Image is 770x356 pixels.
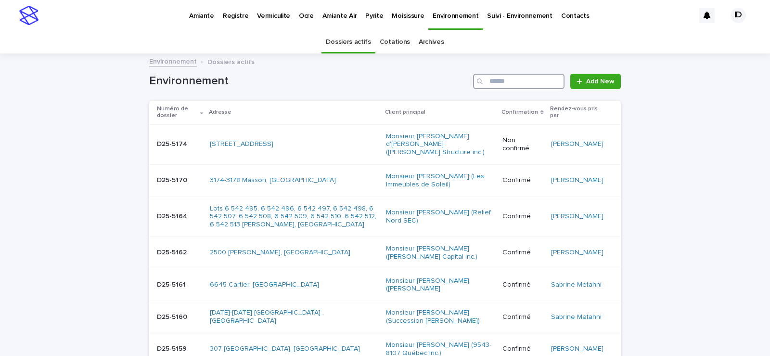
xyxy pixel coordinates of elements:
[502,249,543,257] p: Confirmé
[502,136,543,153] p: Non confirmé
[210,176,336,185] a: 3174-3178 Masson, [GEOGRAPHIC_DATA]
[731,8,746,23] div: ID
[210,205,378,229] a: Lots 6 542 495, 6 542 496, 6 542 497, 6 542 498, 6 542 507, 6 542 508, 6 542 509, 6 542 510, 6 54...
[419,31,444,53] a: Archives
[502,176,543,185] p: Confirmé
[551,140,603,148] a: [PERSON_NAME]
[149,237,621,269] tr: D25-5162D25-5162 2500 [PERSON_NAME], [GEOGRAPHIC_DATA] Monsieur [PERSON_NAME] ([PERSON_NAME] Capi...
[157,247,189,257] p: D25-5162
[551,313,602,321] a: Sabrine Metahni
[157,279,188,289] p: D25-5161
[157,174,189,185] p: D25-5170
[586,78,615,85] span: Add New
[502,313,543,321] p: Confirmé
[210,140,273,148] a: [STREET_ADDRESS]
[385,107,425,118] p: Client principal
[502,345,543,353] p: Confirmé
[386,172,495,189] a: Monsieur [PERSON_NAME] (Les Immeubles de Soleil)
[149,55,197,66] a: Environnement
[386,277,495,293] a: Monsieur [PERSON_NAME] ([PERSON_NAME]
[19,6,38,25] img: stacker-logo-s-only.png
[207,56,255,66] p: Dossiers actifs
[210,249,350,257] a: 2500 [PERSON_NAME], [GEOGRAPHIC_DATA]
[157,104,198,121] p: Numéro de dossier
[551,212,603,221] a: [PERSON_NAME]
[502,212,543,221] p: Confirmé
[149,269,621,301] tr: D25-5161D25-5161 6645 Cartier, [GEOGRAPHIC_DATA] Monsieur [PERSON_NAME] ([PERSON_NAME] ConfirméSa...
[210,281,319,289] a: 6645 Cartier, [GEOGRAPHIC_DATA]
[570,74,621,89] a: Add New
[157,311,189,321] p: D25-5160
[157,343,189,353] p: D25-5159
[380,31,410,53] a: Cotations
[157,211,189,221] p: D25-5164
[550,104,605,121] p: Rendez-vous pris par
[386,132,495,157] a: Monsieur [PERSON_NAME] d'[PERSON_NAME] ([PERSON_NAME] Structure inc.)
[386,309,495,325] a: Monsieur [PERSON_NAME] (Succession [PERSON_NAME])
[551,281,602,289] a: Sabrine Metahni
[149,301,621,333] tr: D25-5160D25-5160 [DATE]-[DATE] [GEOGRAPHIC_DATA] , [GEOGRAPHIC_DATA] Monsieur [PERSON_NAME] (Succ...
[501,107,538,118] p: Confirmation
[473,74,565,89] input: Search
[210,345,360,353] a: 307 [GEOGRAPHIC_DATA], [GEOGRAPHIC_DATA]
[149,197,621,237] tr: D25-5164D25-5164 Lots 6 542 495, 6 542 496, 6 542 497, 6 542 498, 6 542 507, 6 542 508, 6 542 509...
[551,249,603,257] a: [PERSON_NAME]
[209,107,231,118] p: Adresse
[210,309,378,325] a: [DATE]-[DATE] [GEOGRAPHIC_DATA] , [GEOGRAPHIC_DATA]
[551,345,603,353] a: [PERSON_NAME]
[326,31,371,53] a: Dossiers actifs
[149,124,621,164] tr: D25-5174D25-5174 [STREET_ADDRESS] Monsieur [PERSON_NAME] d'[PERSON_NAME] ([PERSON_NAME] Structure...
[502,281,543,289] p: Confirmé
[386,245,495,261] a: Monsieur [PERSON_NAME] ([PERSON_NAME] Capital inc.)
[149,74,469,88] h1: Environnement
[551,176,603,185] a: [PERSON_NAME]
[386,209,495,225] a: Monsieur [PERSON_NAME] (Relief Nord SEC)
[157,138,189,148] p: D25-5174
[149,164,621,197] tr: D25-5170D25-5170 3174-3178 Masson, [GEOGRAPHIC_DATA] Monsieur [PERSON_NAME] (Les Immeubles de Sol...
